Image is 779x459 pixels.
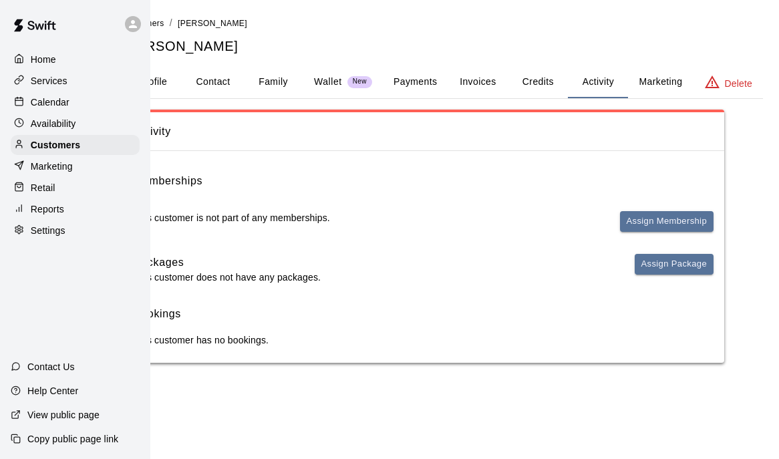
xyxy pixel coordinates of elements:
h6: Memberships [134,172,202,190]
h6: Bookings [134,305,714,323]
span: [PERSON_NAME] [178,19,247,28]
p: Retail [31,181,55,194]
p: Marketing [31,160,73,173]
p: Contact Us [27,360,75,373]
a: Settings [11,220,140,241]
a: Calendar [11,92,140,112]
p: Wallet [314,75,342,89]
h6: Packages [134,254,321,271]
a: Availability [11,114,140,134]
button: Assign Membership [620,211,714,232]
a: Customers [11,135,140,155]
a: Reports [11,199,140,219]
h5: [PERSON_NAME] [123,37,763,55]
li: / [170,16,172,30]
button: Assign Package [635,254,714,275]
p: Services [31,74,67,88]
button: Payments [383,66,448,98]
p: Calendar [31,96,69,109]
span: New [347,78,372,86]
p: This customer does not have any packages. [134,271,321,284]
div: basic tabs example [123,66,763,98]
p: View public page [27,408,100,422]
a: Services [11,71,140,91]
a: Home [11,49,140,69]
button: Credits [508,66,568,98]
button: Invoices [448,66,508,98]
a: Marketing [11,156,140,176]
button: Contact [183,66,243,98]
button: Profile [123,66,183,98]
p: Reports [31,202,64,216]
p: Copy public page link [27,432,118,446]
nav: breadcrumb [123,16,763,31]
span: Activity [134,123,714,140]
p: This customer has no bookings. [134,333,714,347]
button: Marketing [628,66,693,98]
p: Home [31,53,56,66]
p: Customers [31,138,80,152]
a: Retail [11,178,140,198]
p: Settings [31,224,65,237]
p: Availability [31,117,76,130]
button: Family [243,66,303,98]
p: Help Center [27,384,78,398]
p: Delete [725,77,752,90]
button: Activity [568,66,628,98]
p: This customer is not part of any memberships. [134,211,330,224]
